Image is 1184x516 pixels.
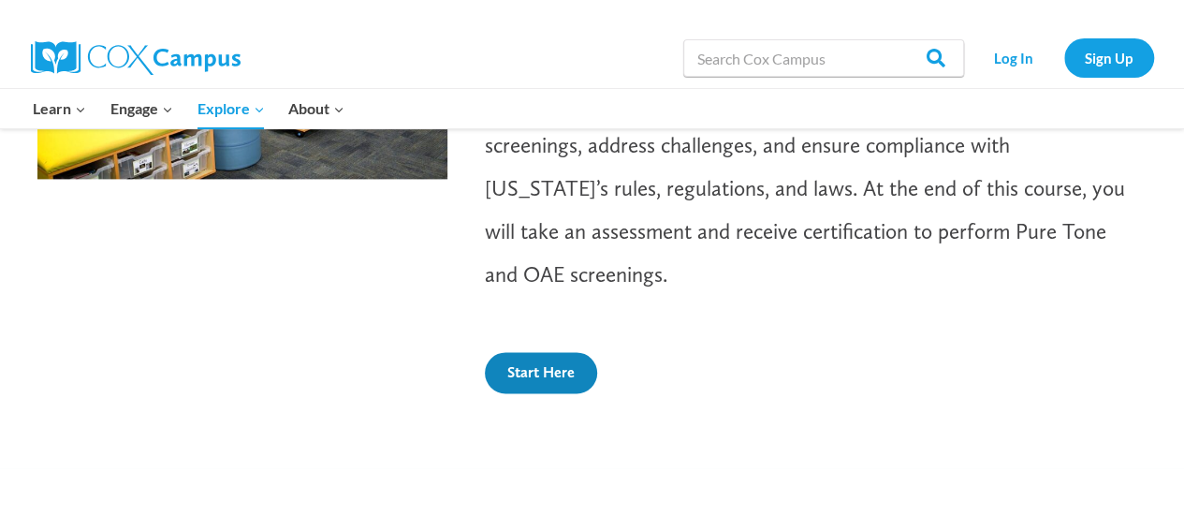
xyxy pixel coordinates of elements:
[22,89,99,128] button: Child menu of Learn
[276,89,357,128] button: Child menu of About
[973,38,1154,77] nav: Secondary Navigation
[31,41,241,75] img: Cox Campus
[683,39,964,77] input: Search Cox Campus
[98,89,185,128] button: Child menu of Engage
[507,363,575,381] span: Start Here
[973,38,1055,77] a: Log In
[1064,38,1154,77] a: Sign Up
[22,89,357,128] nav: Primary Navigation
[485,352,597,393] a: Start Here
[185,89,277,128] button: Child menu of Explore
